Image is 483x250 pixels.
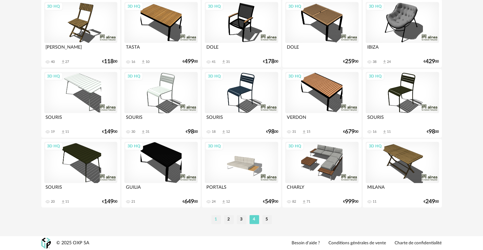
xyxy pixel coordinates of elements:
li: 3 [237,215,246,224]
div: 15 [307,130,310,134]
div: € 00 [263,59,278,64]
span: Download icon [61,59,66,64]
span: Download icon [61,199,66,204]
span: Download icon [302,130,307,134]
div: 24 [387,60,391,64]
span: Download icon [61,130,66,134]
span: Download icon [382,130,387,134]
span: 178 [265,59,274,64]
div: € 00 [343,59,359,64]
div: 24 [212,199,216,204]
div: 38 [373,60,376,64]
div: 3D HQ [205,142,224,150]
div: [PERSON_NAME] [44,43,117,56]
div: € 00 [183,199,198,204]
div: € 00 [266,130,278,134]
div: 16 [373,130,376,134]
div: 3D HQ [366,142,384,150]
div: 3D HQ [125,2,143,10]
div: 3D HQ [125,72,143,80]
span: Download icon [382,59,387,64]
span: 98 [188,130,194,134]
div: 3D HQ [45,72,63,80]
span: Download icon [141,130,146,134]
a: 3D HQ CHARLY 82 Download icon 71 €99900 [282,139,361,207]
img: OXP [41,238,51,249]
div: 3D HQ [286,2,304,10]
div: € 00 [343,130,359,134]
a: 3D HQ SOURIS 18 Download icon 12 €9800 [202,69,281,138]
div: 3D HQ [45,2,63,10]
a: 3D HQ GUILIA 21 €64900 [121,139,200,207]
div: € 00 [102,59,117,64]
div: 18 [212,130,216,134]
span: 999 [345,199,355,204]
a: 3D HQ SOURIS 19 Download icon 11 €14900 [41,69,120,138]
div: 11 [66,130,69,134]
span: 259 [345,59,355,64]
div: © 2025 OXP SA [57,240,90,246]
div: CHARLY [285,183,358,196]
div: 3D HQ [286,142,304,150]
div: VERDON [285,113,358,126]
div: SOURIS [44,113,117,126]
div: € 00 [102,199,117,204]
span: Download icon [141,59,146,64]
div: 20 [51,199,55,204]
span: Download icon [221,130,226,134]
div: € 00 [102,130,117,134]
div: 71 [307,199,310,204]
div: € 00 [183,59,198,64]
span: 249 [426,199,435,204]
span: 649 [184,199,194,204]
span: 549 [265,199,274,204]
span: 98 [429,130,435,134]
div: TASTA [124,43,197,56]
span: 149 [104,130,114,134]
div: € 00 [427,130,439,134]
div: € 00 [424,199,439,204]
div: 31 [146,130,149,134]
div: 11 [387,130,391,134]
li: 2 [224,215,234,224]
div: 31 [226,60,230,64]
div: IBIZA [366,43,439,56]
a: 3D HQ SOURIS 30 Download icon 31 €9800 [121,69,200,138]
div: € 00 [424,59,439,64]
div: 11 [66,199,69,204]
span: 429 [426,59,435,64]
div: 11 [373,199,376,204]
div: € 00 [343,199,359,204]
li: 5 [262,215,272,224]
div: 3D HQ [45,142,63,150]
span: 98 [268,130,274,134]
div: 31 [292,130,296,134]
a: 3D HQ SOURIS 16 Download icon 11 €9800 [363,69,442,138]
span: Download icon [221,59,226,64]
div: 19 [51,130,55,134]
div: 21 [131,199,135,204]
span: 118 [104,59,114,64]
div: 27 [66,60,69,64]
div: 3D HQ [205,2,224,10]
div: 3D HQ [286,72,304,80]
div: 16 [131,60,135,64]
div: 12 [226,199,230,204]
div: 30 [131,130,135,134]
div: DOLE [285,43,358,56]
span: Download icon [221,199,226,204]
a: Charte de confidentialité [395,240,442,246]
div: SOURIS [44,183,117,196]
div: 40 [51,60,55,64]
div: 41 [212,60,216,64]
div: € 00 [186,130,198,134]
span: 149 [104,199,114,204]
div: 12 [226,130,230,134]
a: 3D HQ VERDON 31 Download icon 15 €67900 [282,69,361,138]
div: SOURIS [124,113,197,126]
a: 3D HQ PORTALS 24 Download icon 12 €54900 [202,139,281,207]
div: 3D HQ [205,72,224,80]
div: 10 [146,60,149,64]
div: 3D HQ [125,142,143,150]
li: 4 [250,215,259,224]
